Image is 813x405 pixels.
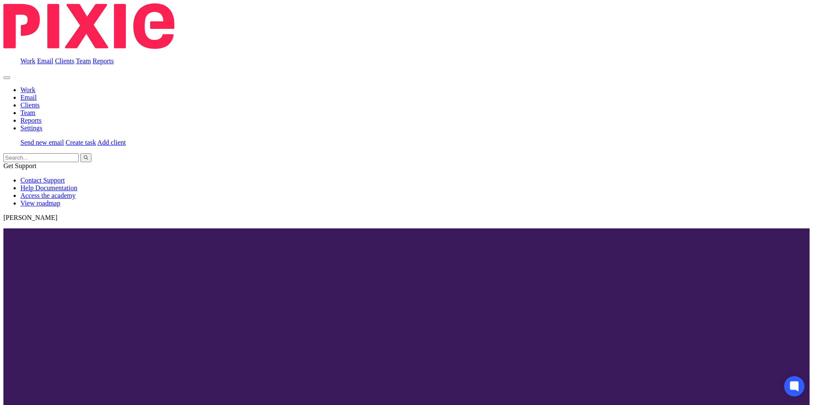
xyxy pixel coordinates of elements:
[20,200,60,207] a: View roadmap
[20,124,43,132] a: Settings
[93,57,114,65] a: Reports
[3,162,37,169] span: Get Support
[37,57,53,65] a: Email
[20,57,35,65] a: Work
[20,184,77,191] a: Help Documentation
[3,3,174,49] img: Pixie
[20,177,65,184] a: Contact Support
[20,139,64,146] a: Send new email
[20,94,37,101] a: Email
[20,109,35,116] a: Team
[80,153,91,162] button: Search
[20,117,42,124] a: Reports
[55,57,74,65] a: Clients
[20,192,76,199] a: Access the academy
[97,139,126,146] a: Add client
[20,86,35,93] a: Work
[3,214,810,222] p: [PERSON_NAME]
[20,101,40,109] a: Clients
[76,57,91,65] a: Team
[65,139,96,146] a: Create task
[3,153,79,162] input: Search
